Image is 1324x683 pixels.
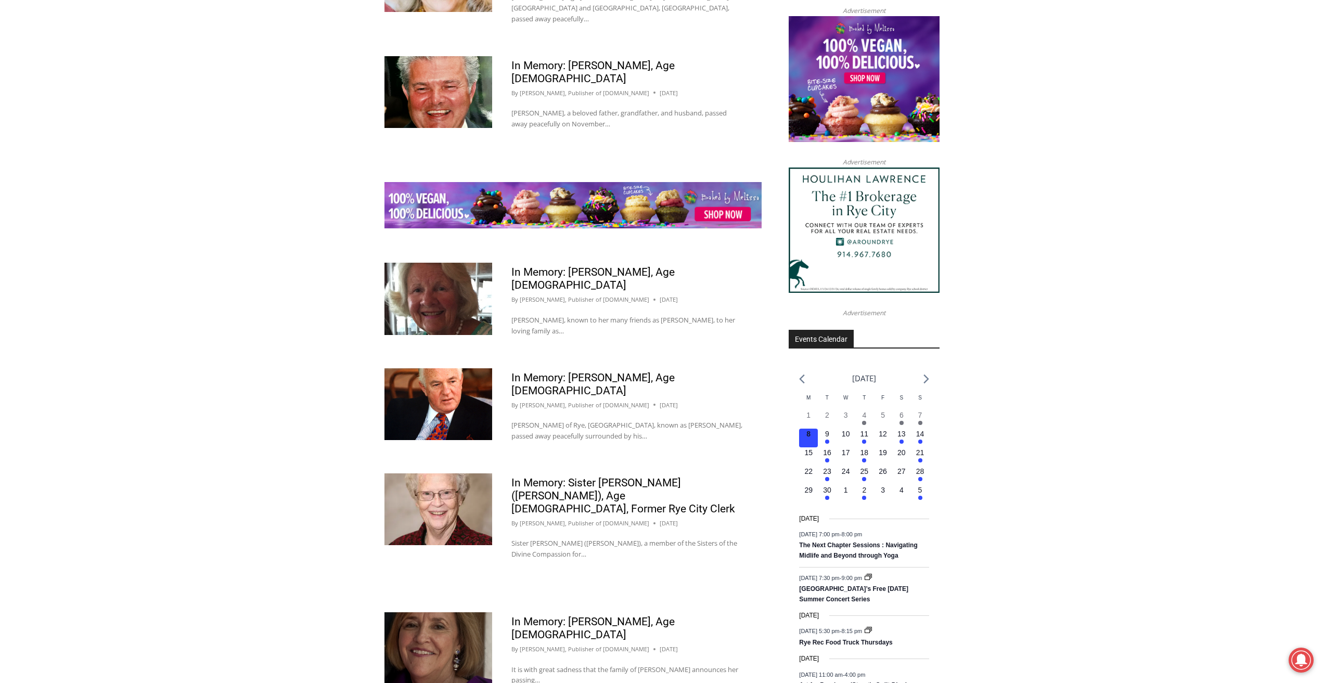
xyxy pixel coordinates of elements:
span: Advertisement [832,157,896,167]
button: 20 [892,447,911,466]
span: By [511,295,518,304]
a: [PERSON_NAME], Publisher of [DOMAIN_NAME] [520,401,649,409]
span: T [826,395,829,401]
span: 8:00 pm [841,531,862,537]
time: 30 [823,486,831,494]
time: - [799,531,862,537]
span: [DATE] 7:30 pm [799,574,839,581]
div: "At the 10am stand-up meeting, each intern gets a chance to take [PERSON_NAME] and the other inte... [263,1,492,101]
button: 5 Has events [911,485,930,504]
span: By [511,645,518,654]
time: 3 [881,486,885,494]
em: Has events [862,458,866,462]
div: Wednesday [837,394,855,410]
p: Sister [PERSON_NAME] ([PERSON_NAME]), a member of the Sisters of the Divine Compassion for… [511,538,742,560]
button: 29 [799,485,818,504]
img: Baked by Melissa [789,16,940,142]
em: Has events [899,440,904,444]
time: 25 [860,467,869,475]
div: "...watching a master [PERSON_NAME] chef prepare an omakase meal is fascinating dinner theater an... [107,65,148,124]
span: 8:15 pm [841,628,862,634]
em: Has events [918,440,922,444]
button: 7 Has events [911,410,930,429]
button: 25 Has events [855,466,874,485]
span: T [863,395,866,401]
span: S [918,395,922,401]
em: Has events [918,421,922,425]
time: - [799,671,865,677]
time: 8 [806,430,811,438]
button: 3 [837,410,855,429]
button: 22 [799,466,818,485]
em: Has events [825,496,829,500]
img: Obituary - Edward A. Bugniazet Jr. [384,56,492,128]
a: Obituary - Sister Alice Conrad (Mary Frances) [384,473,492,545]
button: 16 Has events [818,447,837,466]
time: 3 [844,411,848,419]
time: 2 [862,486,866,494]
em: Has events [862,477,866,481]
a: Previous month [799,374,805,384]
a: Next month [923,374,929,384]
time: 17 [842,448,850,457]
img: Obituary - Dorothy Ann Walker IMG_2712 [384,263,492,334]
time: 1 [844,486,848,494]
span: [DATE] 5:30 pm [799,628,839,634]
span: S [899,395,903,401]
button: 1 [837,485,855,504]
p: [PERSON_NAME], known to her many friends as [PERSON_NAME], to her loving family as… [511,315,742,337]
a: Houlihan Lawrence The #1 Brokerage in Rye City [789,167,940,293]
time: 5 [918,486,922,494]
button: 2 [818,410,837,429]
span: [DATE] 11:00 am [799,671,843,677]
em: Has events [825,440,829,444]
li: [DATE] [852,371,876,385]
a: [PERSON_NAME], Publisher of [DOMAIN_NAME] [520,89,649,97]
time: 22 [804,467,813,475]
time: 4 [862,411,866,419]
time: - [799,574,864,581]
a: Intern @ [DOMAIN_NAME] [250,101,504,130]
time: [DATE] [660,295,678,304]
div: Tuesday [818,394,837,410]
time: 18 [860,448,869,457]
time: 14 [916,430,924,438]
time: 16 [823,448,831,457]
div: Saturday [892,394,911,410]
button: 6 Has events [892,410,911,429]
span: Advertisement [832,6,896,16]
span: Advertisement [832,308,896,318]
time: 27 [897,467,906,475]
button: 10 [837,429,855,447]
a: [GEOGRAPHIC_DATA]’s Free [DATE] Summer Concert Series [799,585,908,603]
time: 4 [899,486,904,494]
em: Has events [918,496,922,500]
time: [DATE] [660,88,678,98]
a: [PERSON_NAME], Publisher of [DOMAIN_NAME] [520,645,649,653]
time: 15 [804,448,813,457]
img: Obituary - Robert Francis Burke [384,368,492,440]
time: 1 [806,411,811,419]
a: The Next Chapter Sessions : Navigating Midlife and Beyond through Yoga [799,542,917,560]
em: Has events [862,496,866,500]
span: [DATE] 7:00 pm [799,531,839,537]
time: [DATE] [660,645,678,654]
a: In Memory: [PERSON_NAME], Age [DEMOGRAPHIC_DATA] [511,615,675,641]
time: 26 [879,467,887,475]
time: - [799,628,864,634]
button: 30 Has events [818,485,837,504]
button: 19 [873,447,892,466]
em: Has events [825,477,829,481]
button: 4 Has events [855,410,874,429]
em: Has events [918,477,922,481]
h2: Events Calendar [789,330,854,347]
span: By [511,88,518,98]
a: In Memory: [PERSON_NAME], Age [DEMOGRAPHIC_DATA] [511,59,675,85]
button: 5 [873,410,892,429]
em: Has events [862,421,866,425]
time: [DATE] [799,654,819,664]
button: 18 Has events [855,447,874,466]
